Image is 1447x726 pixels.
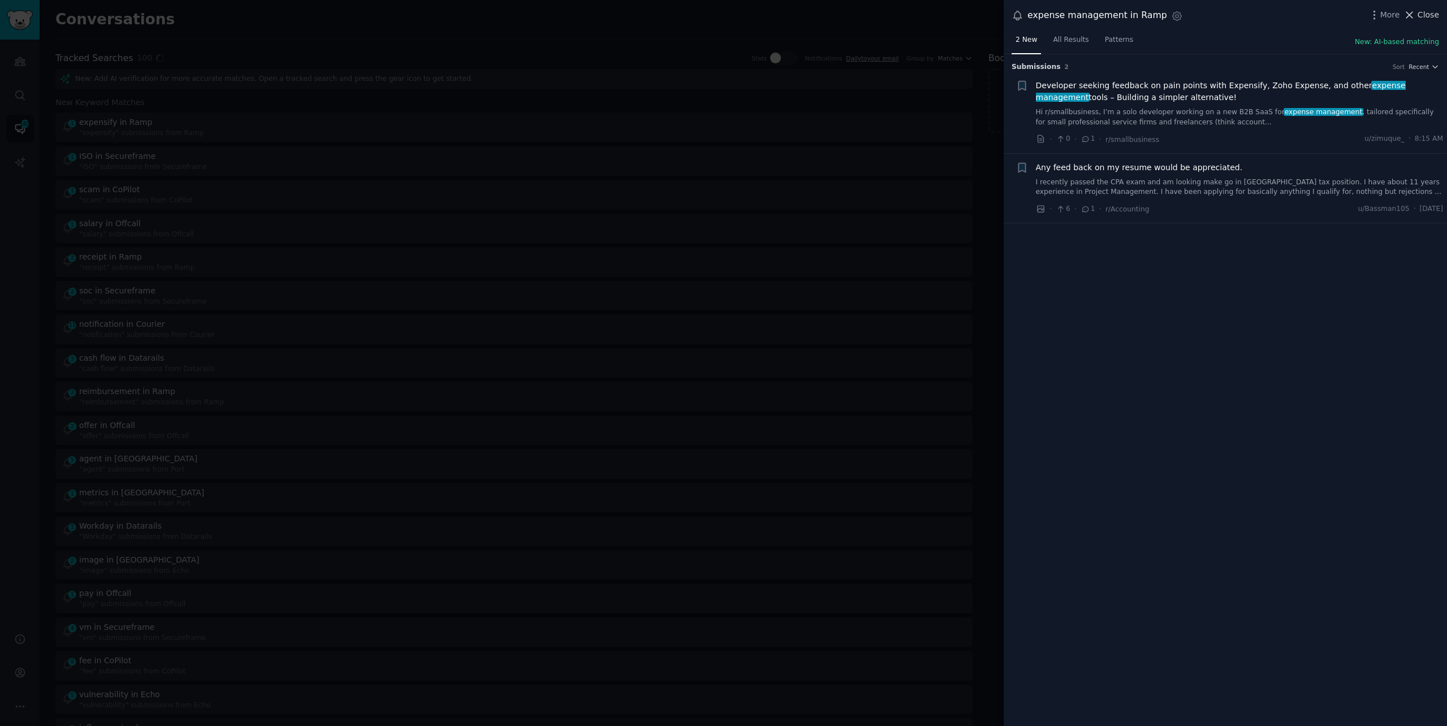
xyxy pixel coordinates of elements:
span: · [1049,203,1052,215]
a: I recently passed the CPA exam and am looking make go in [GEOGRAPHIC_DATA] tax position. I have a... [1036,178,1444,197]
span: Close [1418,9,1439,21]
span: More [1380,9,1400,21]
a: Patterns [1101,31,1137,54]
a: Hi r/smallbusiness, I’m a solo developer working on a new B2B SaaS forexpense management, tailore... [1036,107,1444,127]
span: 2 New [1016,35,1037,45]
span: · [1099,133,1102,145]
span: 8:15 AM [1415,134,1443,144]
button: More [1368,9,1400,21]
span: Submission s [1012,62,1061,72]
span: expense management [1284,108,1363,116]
span: · [1414,204,1416,214]
span: · [1074,133,1077,145]
span: r/smallbusiness [1105,136,1159,144]
span: 1 [1081,134,1095,144]
span: 1 [1081,204,1095,214]
span: · [1099,203,1102,215]
span: Developer seeking feedback on pain points with Expensify, Zoho Expense, and other tools – Buildin... [1036,80,1444,103]
span: r/Accounting [1105,205,1150,213]
span: · [1074,203,1077,215]
span: · [1049,133,1052,145]
div: expense management in Ramp [1027,8,1167,23]
span: u/zimuque_ [1364,134,1405,144]
a: Developer seeking feedback on pain points with Expensify, Zoho Expense, and otherexpense manageme... [1036,80,1444,103]
button: New: AI-based matching [1355,37,1439,47]
span: 0 [1056,134,1070,144]
button: Recent [1409,63,1439,71]
span: 6 [1056,204,1070,214]
a: Any feed back on my resume would be appreciated. [1036,162,1243,174]
button: Close [1403,9,1439,21]
span: Patterns [1105,35,1133,45]
span: · [1409,134,1411,144]
div: Sort [1393,63,1405,71]
span: u/Bassman105 [1358,204,1410,214]
a: All Results [1049,31,1092,54]
span: [DATE] [1420,204,1443,214]
a: 2 New [1012,31,1041,54]
span: Recent [1409,63,1429,71]
span: 2 [1065,63,1069,70]
span: All Results [1053,35,1089,45]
